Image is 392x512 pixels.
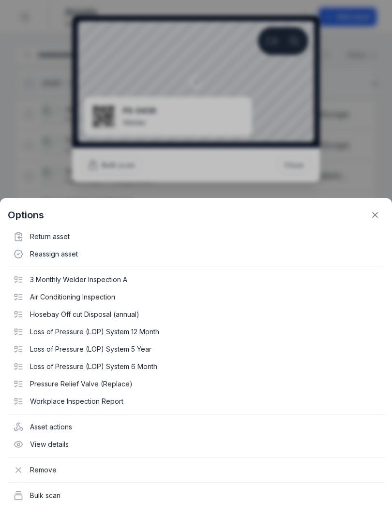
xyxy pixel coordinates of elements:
strong: Options [8,208,44,222]
div: Reassign asset [8,245,384,263]
div: Air Conditioning Inspection [8,288,384,306]
div: Loss of Pressure (LOP) System 6 Month [8,358,384,375]
div: Hosebay Off cut Disposal (annual) [8,306,384,323]
div: Return asset [8,228,384,245]
div: Pressure Relief Valve (Replace) [8,375,384,393]
div: Loss of Pressure (LOP) System 12 Month [8,323,384,341]
div: Bulk scan [8,487,384,504]
div: Remove [8,461,384,479]
div: Workplace Inspection Report [8,393,384,410]
div: Loss of Pressure (LOP) System 5 Year [8,341,384,358]
div: Asset actions [8,418,384,436]
div: View details [8,436,384,453]
div: 3 Monthly Welder Inspection A [8,271,384,288]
